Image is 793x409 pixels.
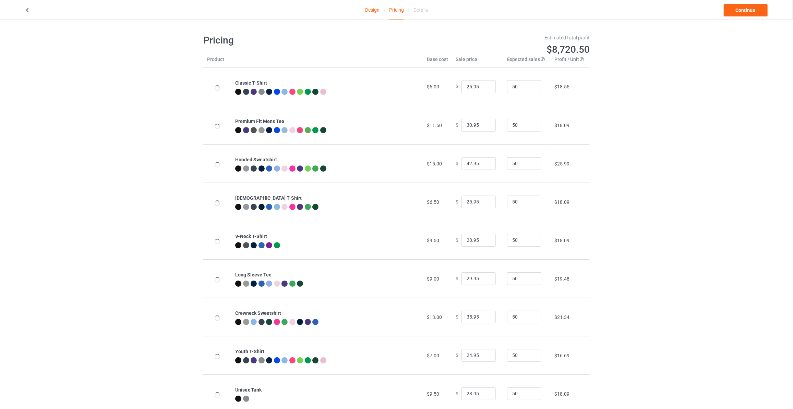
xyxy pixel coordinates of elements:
[235,80,267,86] b: Classic T-Shirt
[427,84,439,89] span: $6.00
[389,0,404,20] div: Pricing
[427,238,439,243] span: $9.50
[554,391,569,397] span: $18.09
[456,352,458,358] span: $
[427,353,439,358] span: $7.00
[427,391,439,397] span: $9.50
[724,4,768,16] a: Continue
[456,314,458,320] span: $
[203,34,392,47] h1: Pricing
[259,127,265,133] img: heather_texture.png
[235,349,264,354] b: Youth T-Shirt
[554,238,569,243] span: $18.09
[203,56,231,67] th: Product
[427,199,439,205] span: $6.50
[401,34,590,41] div: Estimated total profit
[456,391,458,396] span: $
[235,310,281,316] b: Crewneck Sweatshirt
[456,237,458,243] span: $
[235,119,284,124] b: Premium Fit Mens Tee
[235,234,267,239] b: V-Neck T-Shirt
[243,396,249,402] img: heather_texture.png
[423,56,452,67] th: Base cost
[554,161,569,166] span: $25.99
[427,314,442,320] span: $13.00
[456,199,458,204] span: $
[427,161,442,166] span: $15.00
[235,272,272,277] b: Long Sleeve Tee
[456,122,458,128] span: $
[456,161,458,166] span: $
[235,195,302,201] b: [DEMOGRAPHIC_DATA] T-Shirt
[554,84,569,89] span: $18.55
[259,357,265,363] img: heather_texture.png
[456,84,458,89] span: $
[554,353,569,358] span: $16.69
[546,44,590,55] span: $8,720.50
[413,0,428,20] div: Details
[554,276,569,282] span: $19.48
[554,314,569,320] span: $21.34
[259,89,265,95] img: heather_texture.png
[427,276,439,282] span: $9.00
[554,199,569,205] span: $18.09
[503,56,551,67] th: Expected sales
[551,56,590,67] th: Profit / Unit
[427,123,442,128] span: $11.50
[365,0,380,20] a: Design
[452,56,503,67] th: Sale price
[235,387,262,393] b: Unisex Tank
[456,276,458,281] span: $
[235,157,277,162] b: Hooded Sweatshirt
[554,123,569,128] span: $18.09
